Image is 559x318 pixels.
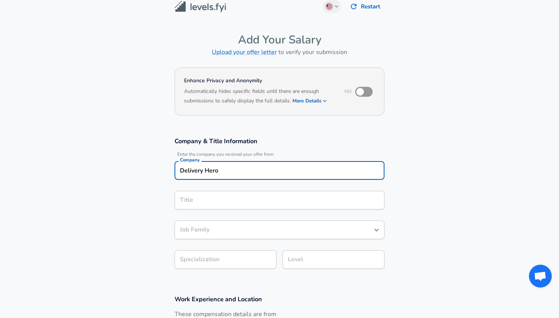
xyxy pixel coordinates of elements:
label: Company [180,158,200,162]
h6: to verify your submission [175,47,384,58]
input: Specialization [175,250,276,269]
span: Enter the company you received your offer from [175,152,384,157]
input: Software Engineer [178,224,370,236]
span: No [345,88,351,94]
h3: Company & Title Information [175,137,384,145]
h3: Work Experience and Location [175,295,384,304]
img: Levels.fyi [175,1,226,13]
button: Open [371,225,382,235]
input: Software Engineer [178,194,381,206]
div: Open chat [529,265,552,288]
button: More Details [292,96,327,106]
h6: Automatically hides specific fields until there are enough submissions to safely display the full... [184,87,334,106]
img: English (US) [326,3,332,10]
a: Upload your offer letter [212,48,277,56]
h4: Enhance Privacy and Anonymity [184,77,334,85]
h4: Add Your Salary [175,33,384,47]
input: L3 [286,254,381,265]
input: Google [178,165,381,176]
